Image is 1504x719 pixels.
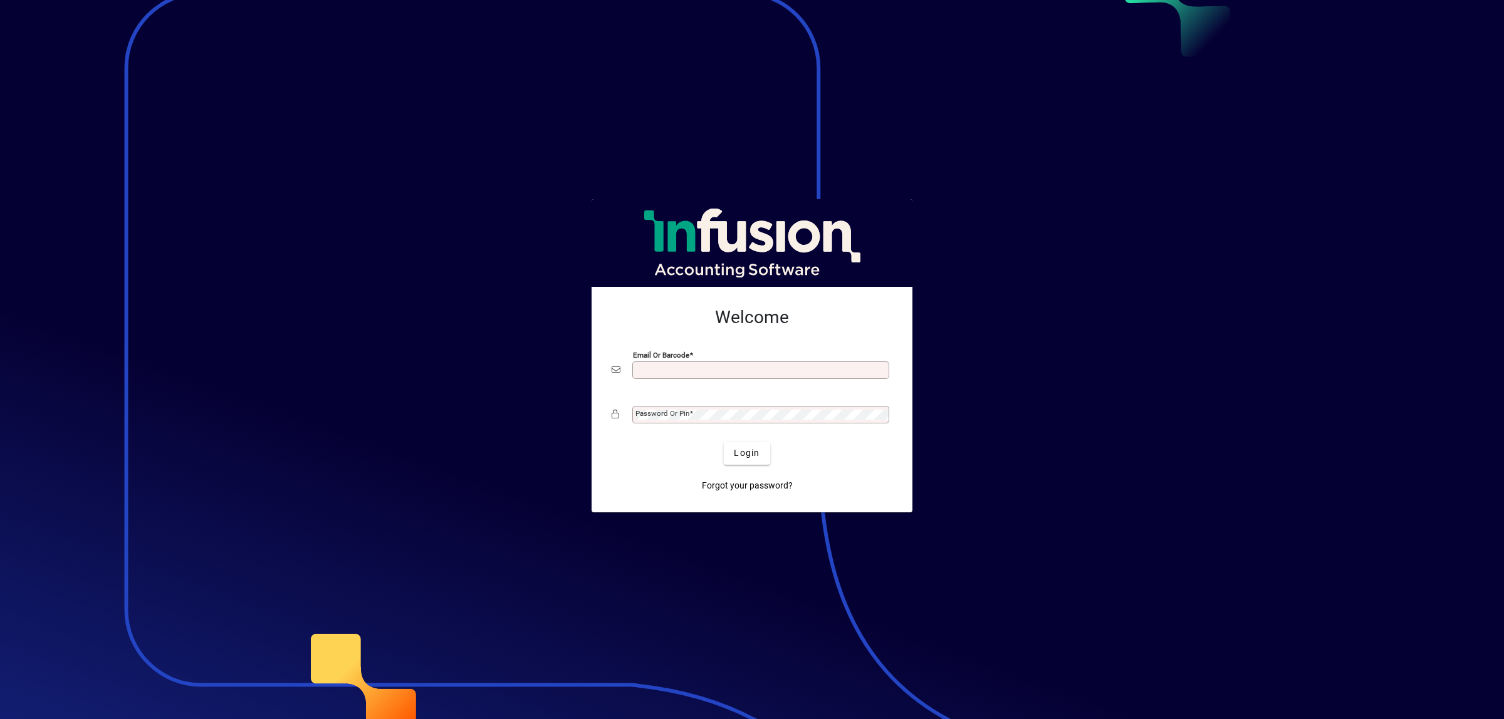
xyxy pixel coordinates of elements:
span: Forgot your password? [702,479,793,492]
mat-label: Password or Pin [635,409,689,418]
mat-label: Email or Barcode [633,350,689,359]
span: Login [734,447,760,460]
a: Forgot your password? [697,475,798,497]
button: Login [724,442,770,465]
h2: Welcome [612,307,892,328]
